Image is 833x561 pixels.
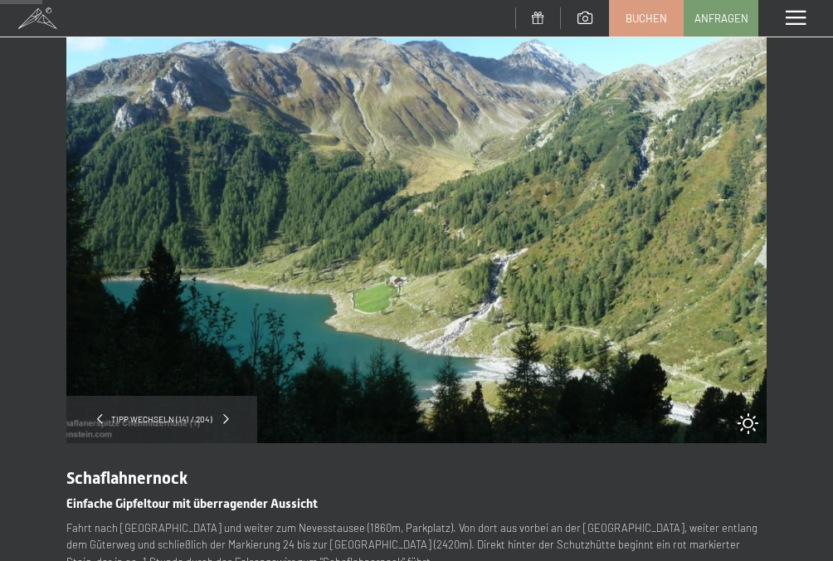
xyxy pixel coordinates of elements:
[103,413,221,425] span: Tipp wechseln (141 / 204)
[66,468,188,488] span: Schaflahnernock
[684,1,757,36] a: Anfragen
[694,11,748,26] span: Anfragen
[610,1,683,36] a: Buchen
[66,496,318,511] span: Einfache Gipfeltour mit überragender Aussicht
[626,11,667,26] span: Buchen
